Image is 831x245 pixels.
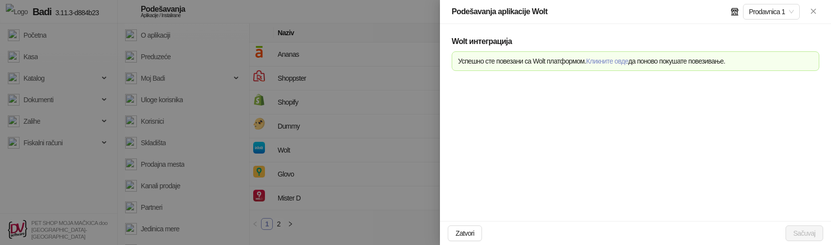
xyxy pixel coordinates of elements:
button: Zatvori [448,225,482,241]
span: Prodavnica 1 [749,4,794,19]
a: Кликните овде [586,57,628,65]
button: Zatvori [808,6,819,18]
h5: Wolt интеграција [452,36,819,47]
button: Sačuvaj [786,225,823,241]
div: Podešavanja aplikacije Wolt [452,6,547,18]
div: Успешно сте повезани са Wolt платформом. да поново покушате повезивање. [458,56,813,67]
